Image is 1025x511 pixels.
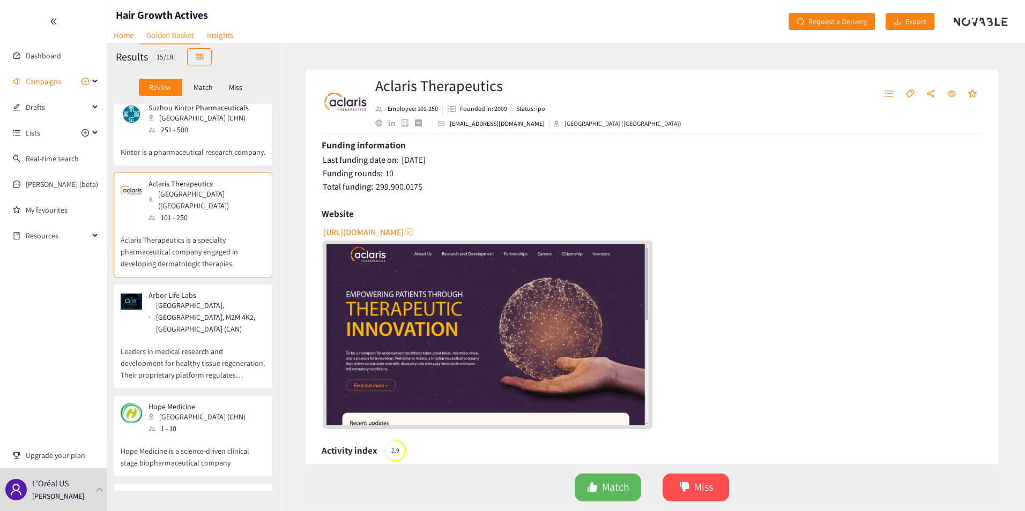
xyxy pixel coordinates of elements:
img: Snapshot of the company's website [121,291,142,312]
p: Aclaris Therapeutics is a specialty pharmaceutical company engaged in developing dermatologic the... [121,223,265,269]
button: table [187,48,212,65]
li: Founded in year [443,104,512,114]
span: Resources [26,225,89,246]
button: star [963,86,982,103]
span: [URL][DOMAIN_NAME] [323,226,404,239]
p: Miss [229,83,242,92]
a: Dashboard [26,51,61,61]
div: 251 - 500 [148,124,255,136]
a: Real-time search [26,154,79,163]
p: Match [194,83,213,92]
p: Aclaris Therapeutics [148,179,258,188]
h6: Funding information [322,137,406,153]
button: [URL][DOMAIN_NAME] [323,223,414,241]
div: [GEOGRAPHIC_DATA] ([GEOGRAPHIC_DATA]) [148,188,264,212]
a: My favourites [26,199,99,221]
span: Request a Delivery [808,16,867,27]
p: Review [149,83,171,92]
div: 1 - 10 [148,423,252,434]
button: tag [900,86,919,103]
a: Golden Basket [140,27,200,44]
h6: Website [322,206,354,222]
img: Snapshot of the company's website [121,402,142,424]
div: 101 - 250 [148,212,264,223]
a: Insights [200,27,240,43]
span: double-left [50,18,57,25]
p: Cosmo Pharmaceuticals [148,490,242,499]
span: Match [602,479,629,495]
h2: Aclaris Therapeutics [375,75,681,96]
span: Total funding: [323,181,373,192]
span: Upgrade your plan [26,445,99,466]
h2: Results [116,49,148,64]
span: Last funding date on: [323,154,399,166]
img: Snapshot of the company's website [121,103,142,125]
span: Drafts [26,96,89,118]
img: Snapshot of the Company's website [326,244,649,425]
button: dislikeMiss [663,474,729,501]
iframe: Chat Widget [850,395,1025,511]
a: Home [107,27,140,43]
span: Campaigns [26,71,61,92]
span: plus-circle [81,78,89,85]
span: like [587,482,598,494]
p: Employee: 101-250 [388,104,438,114]
span: table [196,53,203,62]
span: dislike [679,482,690,494]
span: unordered-list [13,129,20,137]
button: redoRequest a Delivery [789,13,875,30]
span: sound [13,78,20,85]
span: Export [905,16,926,27]
li: Status [512,104,545,114]
span: star [968,89,977,99]
button: likeMatch [575,474,641,501]
p: Hope Medicine is a science-driven clinical stage biopharmaceutical company [121,434,265,469]
p: Leaders in medical research and development for healthy tissue regeneration. Their proprietary pl... [121,335,265,381]
a: crunchbase [415,119,428,126]
span: tag [905,89,914,99]
span: unordered-list [885,89,893,99]
a: [PERSON_NAME] (beta) [26,179,98,189]
div: 15 / 18 [153,50,176,63]
li: Employees [375,104,443,114]
span: 2.9 [384,447,406,454]
a: website [326,244,649,425]
img: Company Logo [324,80,367,123]
a: linkedin [389,120,402,126]
span: redo [797,18,804,26]
p: L'Oréal US [32,477,69,490]
a: website [375,119,389,126]
span: edit [13,103,20,111]
div: 299.900.017 $ [323,182,983,192]
button: downloadExport [886,13,934,30]
img: Snapshot of the company's website [121,179,142,201]
h1: Hair Growth Actives [116,7,208,22]
div: [DATE] [323,155,983,166]
h6: Activity index [322,442,377,459]
div: [GEOGRAPHIC_DATA] (CHN) [148,112,255,124]
span: Funding rounds: [323,168,383,179]
span: share-alt [926,89,935,99]
div: [GEOGRAPHIC_DATA] ([GEOGRAPHIC_DATA]) [554,119,681,129]
span: book [13,232,20,239]
span: download [894,18,901,26]
p: Kintor is a pharmaceutical research company. [121,136,265,158]
span: Miss [694,479,713,495]
p: Status: ipo [516,104,545,114]
p: Founded in: 2009 [460,104,507,114]
div: [GEOGRAPHIC_DATA], [GEOGRAPHIC_DATA], M2M 4K2, [GEOGRAPHIC_DATA] (CAN) [148,299,264,335]
span: Lists [26,122,40,144]
button: eye [942,86,961,103]
div: 10 [323,168,983,179]
span: user [10,483,23,496]
a: google maps [402,119,415,127]
p: Arbor Life Labs [148,291,258,299]
span: plus-circle [81,129,89,137]
div: [GEOGRAPHIC_DATA] (CHN) [148,411,252,423]
span: eye [947,89,956,99]
span: trophy [13,452,20,459]
button: unordered-list [879,86,898,103]
p: [EMAIL_ADDRESS][DOMAIN_NAME] [450,119,545,129]
p: Suzhou Kintor Pharmaceuticals [148,103,249,112]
